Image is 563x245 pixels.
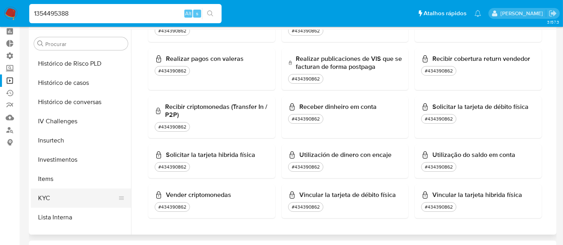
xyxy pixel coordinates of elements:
button: Insurtech [31,131,131,150]
p: alexandra.macedo@mercadolivre.com [500,10,546,17]
span: Alt [185,10,192,17]
button: search-icon [202,8,218,19]
button: Histórico de conversas [31,92,131,112]
button: Histórico de casos [31,73,131,92]
button: Lista Interna [31,208,131,227]
button: KYC [31,189,125,208]
button: Histórico de Risco PLD [31,54,131,73]
button: Investimentos [31,150,131,169]
input: Pesquise usuários ou casos... [29,8,222,19]
button: IV Challenges [31,112,131,131]
span: Atalhos rápidos [424,9,466,18]
span: s [196,10,198,17]
button: Items [31,169,131,189]
input: Procurar [45,40,125,48]
span: 3.157.3 [547,19,559,25]
a: Sair [549,9,557,18]
button: Procurar [37,40,44,47]
a: Notificações [474,10,481,17]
